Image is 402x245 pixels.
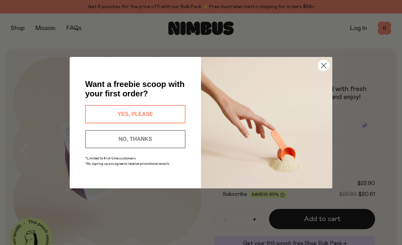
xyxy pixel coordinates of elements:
button: YES, PLEASE [85,105,186,123]
button: Close dialog [318,60,330,71]
span: Want a freebie scoop with your first order? [85,80,185,98]
span: *Limited to first-time customers [85,157,136,160]
button: NO, THANKS [85,130,186,148]
img: c0d45117-8e62-4a02-9742-374a5db49d45.jpeg [201,57,332,188]
span: *By signing up you agree to receive promotional emails [85,162,169,165]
